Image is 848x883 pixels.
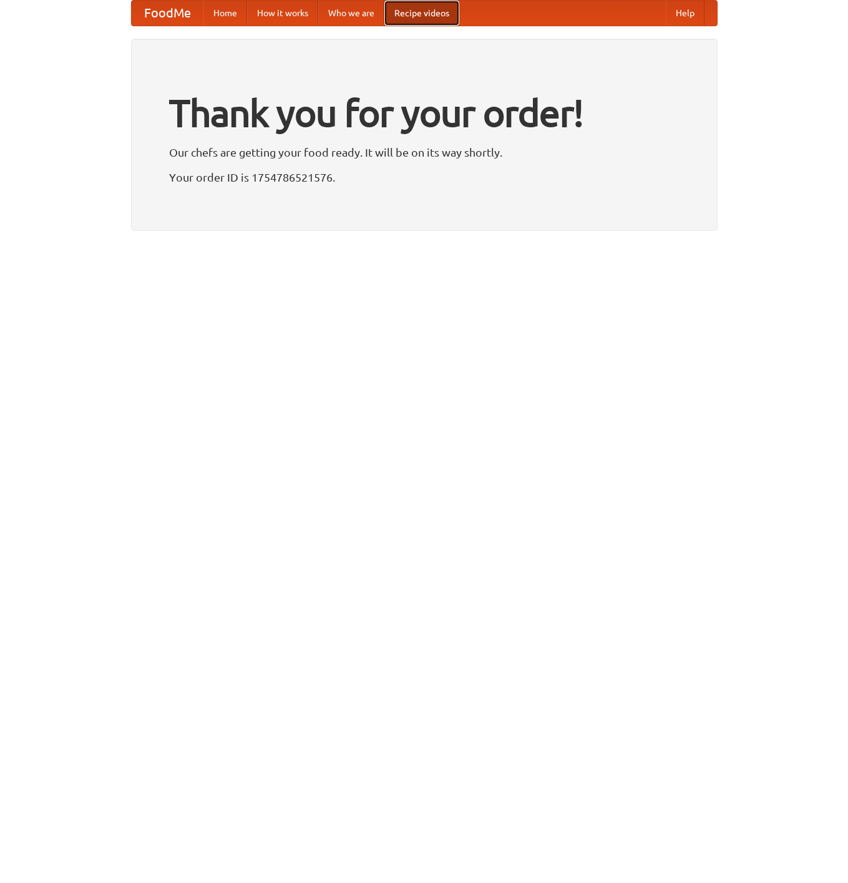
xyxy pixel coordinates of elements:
[384,1,459,26] a: Recipe videos
[247,1,318,26] a: How it works
[169,168,680,187] p: Your order ID is 1754786521576.
[203,1,247,26] a: Home
[169,83,680,143] h1: Thank you for your order!
[318,1,384,26] a: Who we are
[132,1,203,26] a: FoodMe
[169,143,680,162] p: Our chefs are getting your food ready. It will be on its way shortly.
[666,1,704,26] a: Help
